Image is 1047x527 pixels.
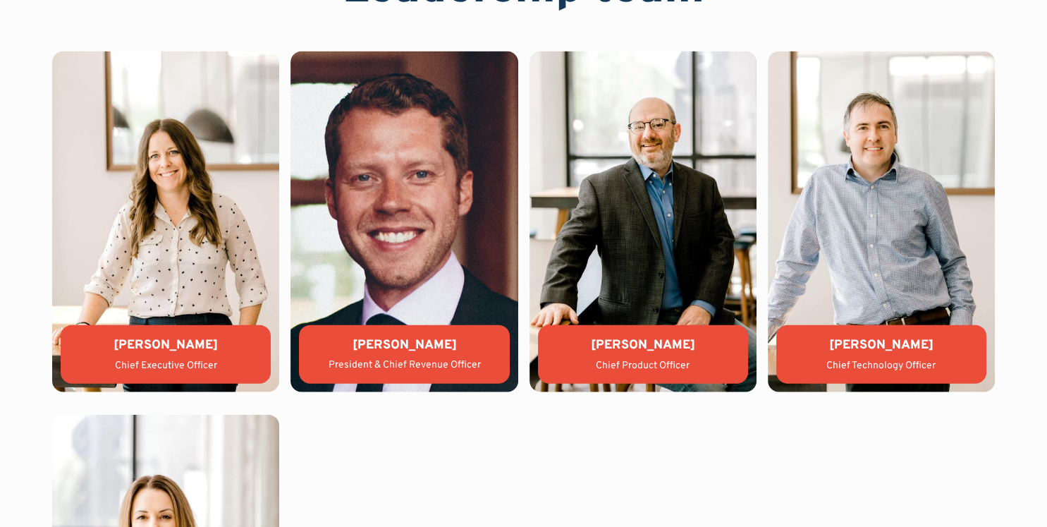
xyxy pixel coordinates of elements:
img: Lauren Donalson [52,52,279,392]
div: [PERSON_NAME] [549,337,737,354]
div: [PERSON_NAME] [72,337,259,354]
div: Chief Technology Officer [788,359,975,373]
div: [PERSON_NAME] [788,337,975,354]
img: Matthew Groner [529,52,757,392]
div: Chief Executive Officer [72,359,259,373]
div: [PERSON_NAME] [310,337,498,354]
img: Jason Wiley [290,52,518,392]
div: Chief Product Officer [549,359,737,373]
div: President & Chief Revenue Officer [310,358,498,372]
img: Tony Compton [768,52,995,392]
